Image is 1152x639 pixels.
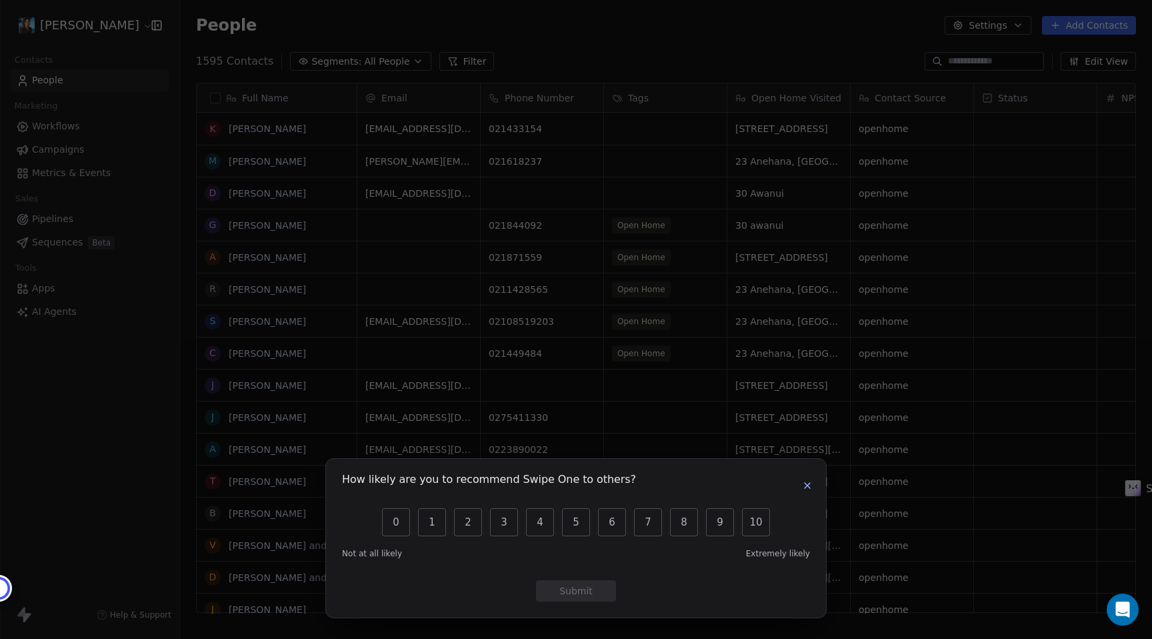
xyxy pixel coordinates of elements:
[382,508,410,536] button: 0
[634,508,662,536] button: 7
[598,508,626,536] button: 6
[670,508,698,536] button: 8
[418,508,446,536] button: 1
[562,508,590,536] button: 5
[742,508,770,536] button: 10
[490,508,518,536] button: 3
[536,580,616,602] button: Submit
[746,548,810,559] span: Extremely likely
[706,508,734,536] button: 9
[454,508,482,536] button: 2
[342,548,402,559] span: Not at all likely
[526,508,554,536] button: 4
[342,475,636,488] h1: How likely are you to recommend Swipe One to others?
